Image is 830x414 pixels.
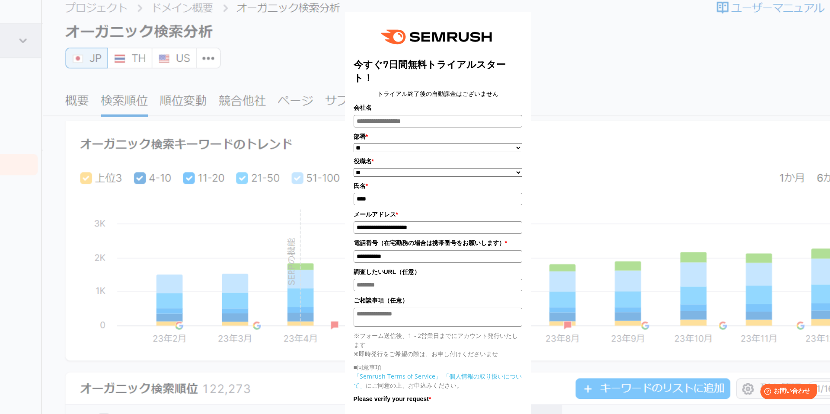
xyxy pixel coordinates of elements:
[354,267,522,277] label: 調査したいURL（任意）
[354,296,522,305] label: ご相談事項（任意）
[354,372,522,389] a: 「個人情報の取り扱いについて」
[354,181,522,191] label: 氏名
[354,394,522,404] label: Please verify your request
[354,58,522,85] title: 今すぐ7日間無料トライアルスタート！
[354,372,441,380] a: 「Semrush Terms of Service」
[375,20,501,54] img: e6a379fe-ca9f-484e-8561-e79cf3a04b3f.png
[354,103,522,112] label: 会社名
[753,380,820,404] iframe: Help widget launcher
[354,89,522,99] center: トライアル終了後の自動課金はございません
[354,238,522,248] label: 電話番号（在宅勤務の場合は携帯番号をお願いします）
[354,363,522,372] p: ■同意事項
[354,156,522,166] label: 役職名
[354,210,522,219] label: メールアドレス
[354,372,522,390] p: にご同意の上、お申込みください。
[354,132,522,141] label: 部署
[354,331,522,358] p: ※フォーム送信後、1～2営業日までにアカウント発行いたします ※即時発行をご希望の際は、お申し付けくださいませ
